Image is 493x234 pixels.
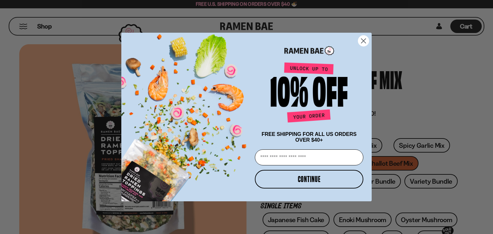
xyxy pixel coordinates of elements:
[269,62,349,125] img: Unlock up to 10% off
[255,170,363,188] button: CONTINUE
[358,35,369,46] button: Close dialog
[284,46,334,56] img: Ramen Bae Logo
[121,27,252,201] img: ce7035ce-2e49-461c-ae4b-8ade7372f32c.png
[262,131,357,143] span: FREE SHIPPING FOR ALL US ORDERS OVER $40+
